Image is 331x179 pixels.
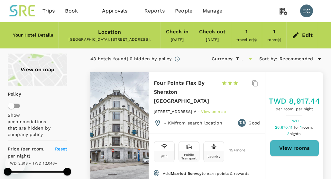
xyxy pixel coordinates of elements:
[201,109,226,114] a: View on map
[198,109,201,114] span: -
[163,171,249,176] span: Add to earn points & rewards
[302,125,313,130] span: room,
[270,140,319,157] button: View rooms
[8,161,57,166] span: TWD 2,818 - TWD 12,046+
[239,120,244,126] span: 7.8
[55,146,68,151] span: Reset
[302,31,313,40] div: Edit
[300,4,313,17] div: EC
[246,55,255,64] button: Open
[180,153,198,160] div: Public Transport
[8,4,37,18] img: Synera Renewable Energy
[64,37,155,43] div: [GEOGRAPHIC_DATA], [STREET_ADDRESS],
[161,155,168,158] div: Wifi
[90,55,171,63] div: 43 hotels found | 0 hidden by policy
[207,155,220,158] div: Laundry
[8,146,52,160] h6: Price (per room, per night)
[98,28,121,37] div: Location
[8,112,55,138] p: Show accommodations that are hidden by company policy
[42,7,55,15] span: Trips
[175,7,192,15] span: People
[13,32,53,39] h6: Your Hotel Details
[206,38,219,42] span: [DATE]
[166,27,188,36] div: Check in
[203,7,222,15] span: Manage
[287,132,302,136] span: 3
[8,91,10,97] p: Policy
[8,54,67,86] a: View on map
[245,27,248,36] div: 1
[201,109,226,114] span: View on map
[280,55,313,63] span: Recommended
[273,27,275,36] div: 1
[290,132,301,136] span: nights
[171,171,202,176] span: Marriott Bonvoy
[259,55,277,63] h6: Sort by :
[236,38,257,42] span: traveller(s)
[269,106,320,113] span: per room, per night
[102,7,134,15] span: Approvals
[294,125,300,130] span: for
[269,96,320,106] h5: TWD 8,917.44
[171,38,184,42] span: [DATE]
[212,55,234,63] h6: Currency :
[5,153,26,174] iframe: Button to launch messaging window
[267,38,281,42] span: room(s)
[248,120,260,126] p: Good
[154,109,196,114] span: [STREET_ADDRESS] V
[65,7,78,15] span: Book
[229,148,239,152] span: 15 + more
[154,79,216,106] h6: Four Points Flex By Sheraton [GEOGRAPHIC_DATA]
[144,7,165,15] span: Reports
[164,120,222,126] p: - KM from search location
[199,27,225,36] div: Check out
[300,125,314,130] span: 1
